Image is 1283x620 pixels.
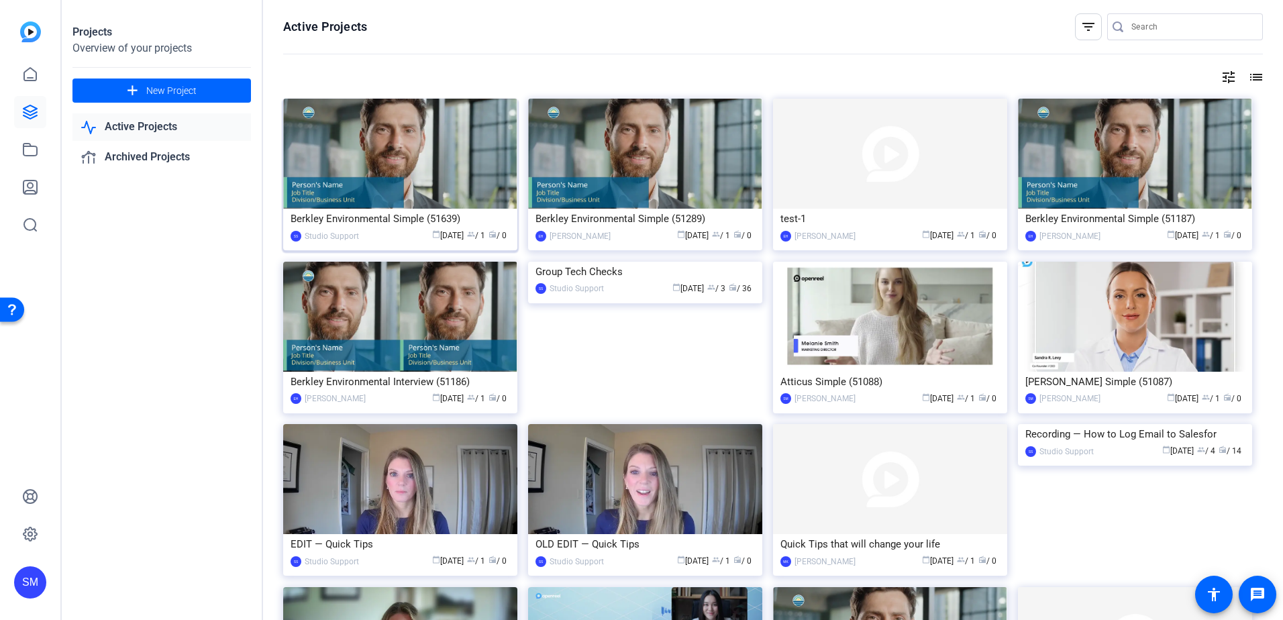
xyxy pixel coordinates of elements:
[733,230,741,238] span: radio
[1223,230,1231,238] span: radio
[283,19,367,35] h1: Active Projects
[432,556,440,564] span: calendar_today
[1197,446,1215,456] span: / 4
[1167,230,1175,238] span: calendar_today
[550,282,604,295] div: Studio Support
[291,556,301,567] div: SS
[467,394,485,403] span: / 1
[20,21,41,42] img: blue-gradient.svg
[535,231,546,242] div: EH
[1202,231,1220,240] span: / 1
[733,556,752,566] span: / 0
[467,556,485,566] span: / 1
[72,144,251,171] a: Archived Projects
[550,555,604,568] div: Studio Support
[1039,392,1100,405] div: [PERSON_NAME]
[957,394,975,403] span: / 1
[535,209,755,229] div: Berkley Environmental Simple (51289)
[922,556,930,564] span: calendar_today
[467,556,475,564] span: group
[467,230,475,238] span: group
[794,392,856,405] div: [PERSON_NAME]
[712,231,730,240] span: / 1
[957,556,965,564] span: group
[672,283,680,291] span: calendar_today
[1025,231,1036,242] div: EH
[1025,209,1245,229] div: Berkley Environmental Simple (51187)
[291,393,301,404] div: EH
[1131,19,1252,35] input: Search
[780,231,791,242] div: EH
[780,556,791,567] div: MK
[1219,446,1227,454] span: radio
[1202,393,1210,401] span: group
[489,393,497,401] span: radio
[780,209,1000,229] div: test-1
[957,230,965,238] span: group
[978,230,986,238] span: radio
[957,393,965,401] span: group
[305,555,359,568] div: Studio Support
[712,556,720,564] span: group
[978,393,986,401] span: radio
[72,24,251,40] div: Projects
[305,392,366,405] div: [PERSON_NAME]
[1247,69,1263,85] mat-icon: list
[729,284,752,293] span: / 36
[535,534,755,554] div: OLD EDIT — Quick Tips
[922,230,930,238] span: calendar_today
[432,231,464,240] span: [DATE]
[978,556,986,564] span: radio
[1080,19,1096,35] mat-icon: filter_list
[72,79,251,103] button: New Project
[1249,586,1266,603] mat-icon: message
[794,229,856,243] div: [PERSON_NAME]
[489,231,507,240] span: / 0
[535,283,546,294] div: SS
[922,556,954,566] span: [DATE]
[978,556,996,566] span: / 0
[72,40,251,56] div: Overview of your projects
[432,394,464,403] span: [DATE]
[489,394,507,403] span: / 0
[1167,393,1175,401] span: calendar_today
[712,230,720,238] span: group
[14,566,46,599] div: SM
[733,556,741,564] span: radio
[780,393,791,404] div: SM
[1039,445,1094,458] div: Studio Support
[1025,393,1036,404] div: SM
[1025,424,1245,444] div: Recording — How to Log Email to Salesfor
[1025,446,1036,457] div: SS
[1206,586,1222,603] mat-icon: accessibility
[677,231,709,240] span: [DATE]
[780,534,1000,554] div: Quick Tips that will change your life
[1223,231,1241,240] span: / 0
[1162,446,1170,454] span: calendar_today
[1202,394,1220,403] span: / 1
[1167,231,1198,240] span: [DATE]
[1197,446,1205,454] span: group
[1219,446,1241,456] span: / 14
[957,556,975,566] span: / 1
[489,230,497,238] span: radio
[780,372,1000,392] div: Atticus Simple (51088)
[707,283,715,291] span: group
[922,231,954,240] span: [DATE]
[146,84,197,98] span: New Project
[291,534,510,554] div: EDIT — Quick Tips
[432,556,464,566] span: [DATE]
[794,555,856,568] div: [PERSON_NAME]
[957,231,975,240] span: / 1
[291,209,510,229] div: Berkley Environmental Simple (51639)
[672,284,704,293] span: [DATE]
[1223,394,1241,403] span: / 0
[535,556,546,567] div: SS
[72,113,251,141] a: Active Projects
[291,372,510,392] div: Berkley Environmental Interview (51186)
[707,284,725,293] span: / 3
[467,393,475,401] span: group
[1221,69,1237,85] mat-icon: tune
[305,229,359,243] div: Studio Support
[1025,372,1245,392] div: [PERSON_NAME] Simple (51087)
